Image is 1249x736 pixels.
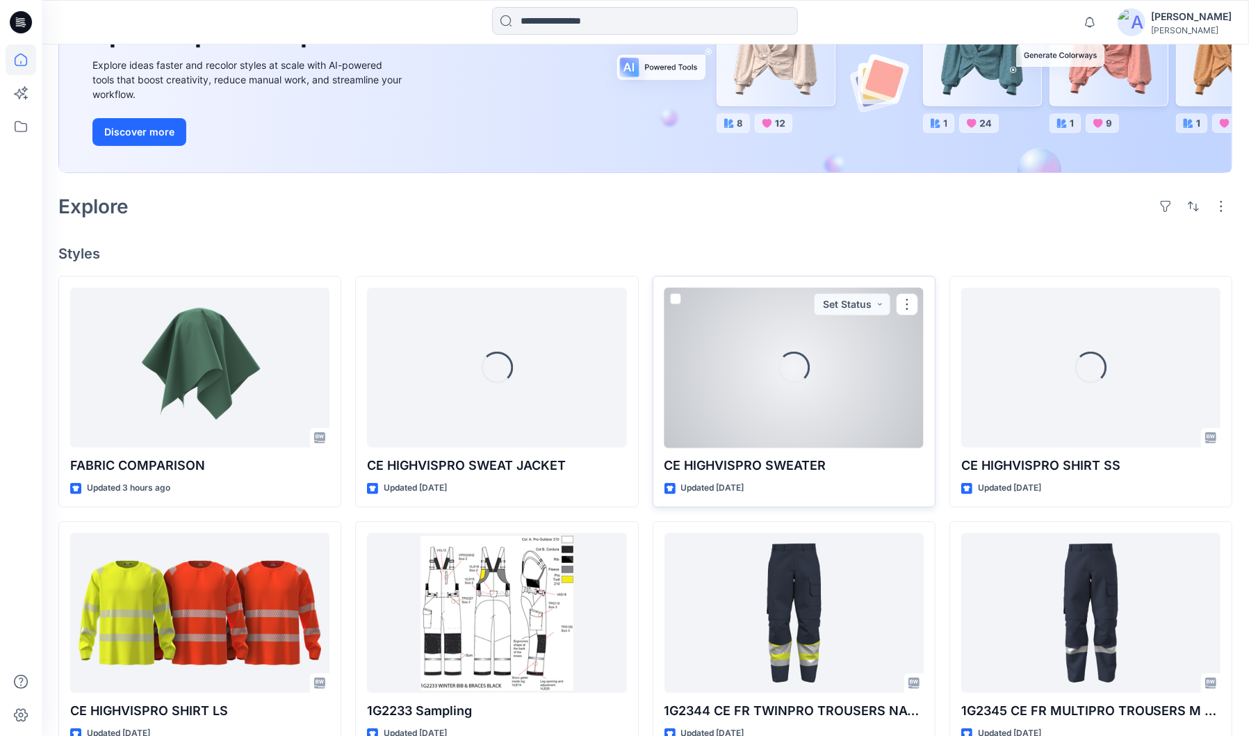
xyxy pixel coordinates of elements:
[70,456,329,475] p: FABRIC COMPARISON
[70,701,329,721] p: CE HIGHVISPRO SHIRT LS
[664,701,924,721] p: 1G2344 CE FR TWINPRO TROUSERS NAVY M
[978,481,1041,496] p: Updated [DATE]
[1151,25,1232,35] div: [PERSON_NAME]
[58,195,129,218] h2: Explore
[1151,8,1232,25] div: [PERSON_NAME]
[87,481,170,496] p: Updated 3 hours ago
[664,456,924,475] p: CE HIGHVISPRO SWEATER
[367,701,626,721] p: 1G2233 Sampling
[367,456,626,475] p: CE HIGHVISPRO SWEAT JACKET
[961,533,1221,693] a: 1G2345 CE FR MULTIPRO TROUSERS M NAVY
[70,288,329,448] a: FABRIC COMPARISON
[961,456,1221,475] p: CE HIGHVISPRO SHIRT SS
[92,118,186,146] button: Discover more
[92,118,405,146] a: Discover more
[1118,8,1145,36] img: avatar
[384,481,447,496] p: Updated [DATE]
[92,58,405,101] div: Explore ideas faster and recolor styles at scale with AI-powered tools that boost creativity, red...
[70,533,329,693] a: CE HIGHVISPRO SHIRT LS
[58,245,1232,262] h4: Styles
[961,701,1221,721] p: 1G2345 CE FR MULTIPRO TROUSERS M NAVY
[367,533,626,693] a: 1G2233 Sampling
[664,533,924,693] a: 1G2344 CE FR TWINPRO TROUSERS NAVY M
[681,481,744,496] p: Updated [DATE]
